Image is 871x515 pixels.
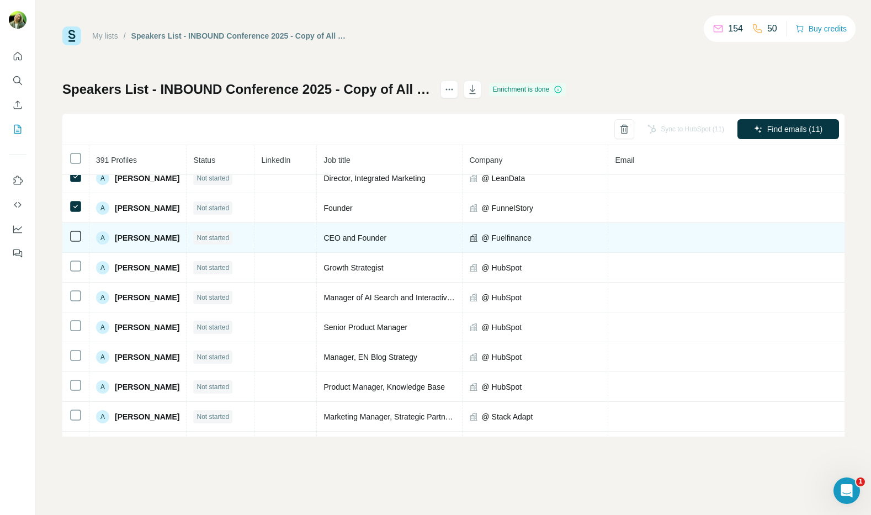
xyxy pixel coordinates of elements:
[615,156,634,164] span: Email
[323,353,417,362] span: Manager, EN Blog Strategy
[96,231,109,245] div: A
[115,262,179,273] span: [PERSON_NAME]
[96,261,109,274] div: A
[96,351,109,364] div: A
[96,172,109,185] div: A
[115,352,179,363] span: [PERSON_NAME]
[481,292,522,303] span: @ HubSpot
[96,380,109,394] div: A
[481,322,522,333] span: @ HubSpot
[96,156,137,164] span: 391 Profiles
[96,321,109,334] div: A
[124,30,126,41] li: /
[833,477,860,504] iframe: Intercom live chat
[9,11,26,29] img: Avatar
[856,477,865,486] span: 1
[9,119,26,139] button: My lists
[9,171,26,190] button: Use Surfe on LinkedIn
[323,156,350,164] span: Job title
[481,203,533,214] span: @ FunnelStory
[481,232,531,243] span: @ Fuelfinance
[115,381,179,392] span: [PERSON_NAME]
[115,232,179,243] span: [PERSON_NAME]
[323,293,496,302] span: Manager of AI Search and Interactive Experiences
[767,22,777,35] p: 50
[440,81,458,98] button: actions
[9,46,26,66] button: Quick start
[196,352,229,362] span: Not started
[62,81,431,98] h1: Speakers List - INBOUND Conference 2025 - Copy of All Speakers (1)
[728,22,743,35] p: 154
[115,173,179,184] span: [PERSON_NAME]
[196,263,229,273] span: Not started
[323,323,407,332] span: Senior Product Manager
[9,95,26,115] button: Enrich CSV
[193,156,215,164] span: Status
[196,322,229,332] span: Not started
[131,30,350,41] div: Speakers List - INBOUND Conference 2025 - Copy of All Speakers (1)
[261,156,290,164] span: LinkedIn
[481,352,522,363] span: @ HubSpot
[115,292,179,303] span: [PERSON_NAME]
[9,219,26,239] button: Dashboard
[196,203,229,213] span: Not started
[323,204,352,213] span: Founder
[115,322,179,333] span: [PERSON_NAME]
[481,411,533,422] span: @ Stack Adapt
[196,412,229,422] span: Not started
[196,173,229,183] span: Not started
[481,173,525,184] span: @ LeanData
[196,293,229,302] span: Not started
[115,203,179,214] span: [PERSON_NAME]
[481,381,522,392] span: @ HubSpot
[469,156,502,164] span: Company
[9,243,26,263] button: Feedback
[323,412,470,421] span: Marketing Manager, Strategic Partnerships
[489,83,566,96] div: Enrichment is done
[737,119,839,139] button: Find emails (11)
[96,291,109,304] div: A
[9,71,26,91] button: Search
[323,233,386,242] span: CEO and Founder
[323,383,444,391] span: Product Manager, Knowledge Base
[96,201,109,215] div: A
[323,174,425,183] span: Director, Integrated Marketing
[196,233,229,243] span: Not started
[481,262,522,273] span: @ HubSpot
[767,124,822,135] span: Find emails (11)
[196,382,229,392] span: Not started
[96,410,109,423] div: A
[62,26,81,45] img: Surfe Logo
[9,195,26,215] button: Use Surfe API
[323,263,383,272] span: Growth Strategist
[92,31,118,40] a: My lists
[795,21,847,36] button: Buy credits
[115,411,179,422] span: [PERSON_NAME]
